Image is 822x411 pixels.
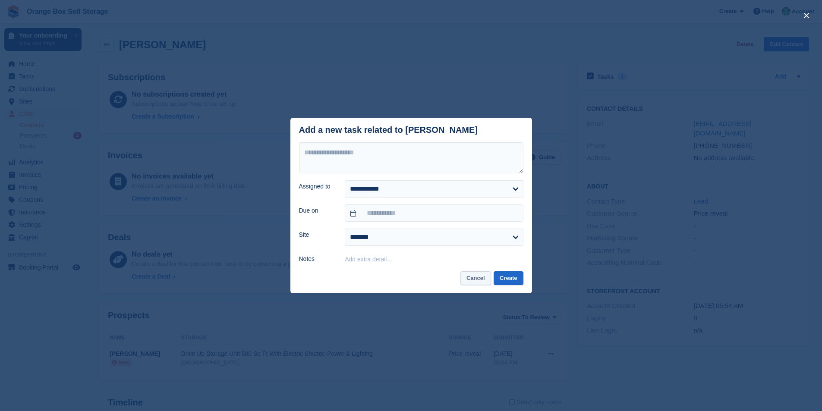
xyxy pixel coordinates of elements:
button: Cancel [460,271,491,286]
label: Assigned to [299,182,335,191]
div: Add a new task related to [PERSON_NAME] [299,125,478,135]
button: Create [494,271,523,286]
label: Notes [299,254,335,264]
label: Due on [299,206,335,215]
label: Site [299,230,335,239]
button: close [800,9,813,22]
button: Add extra detail… [345,256,393,263]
